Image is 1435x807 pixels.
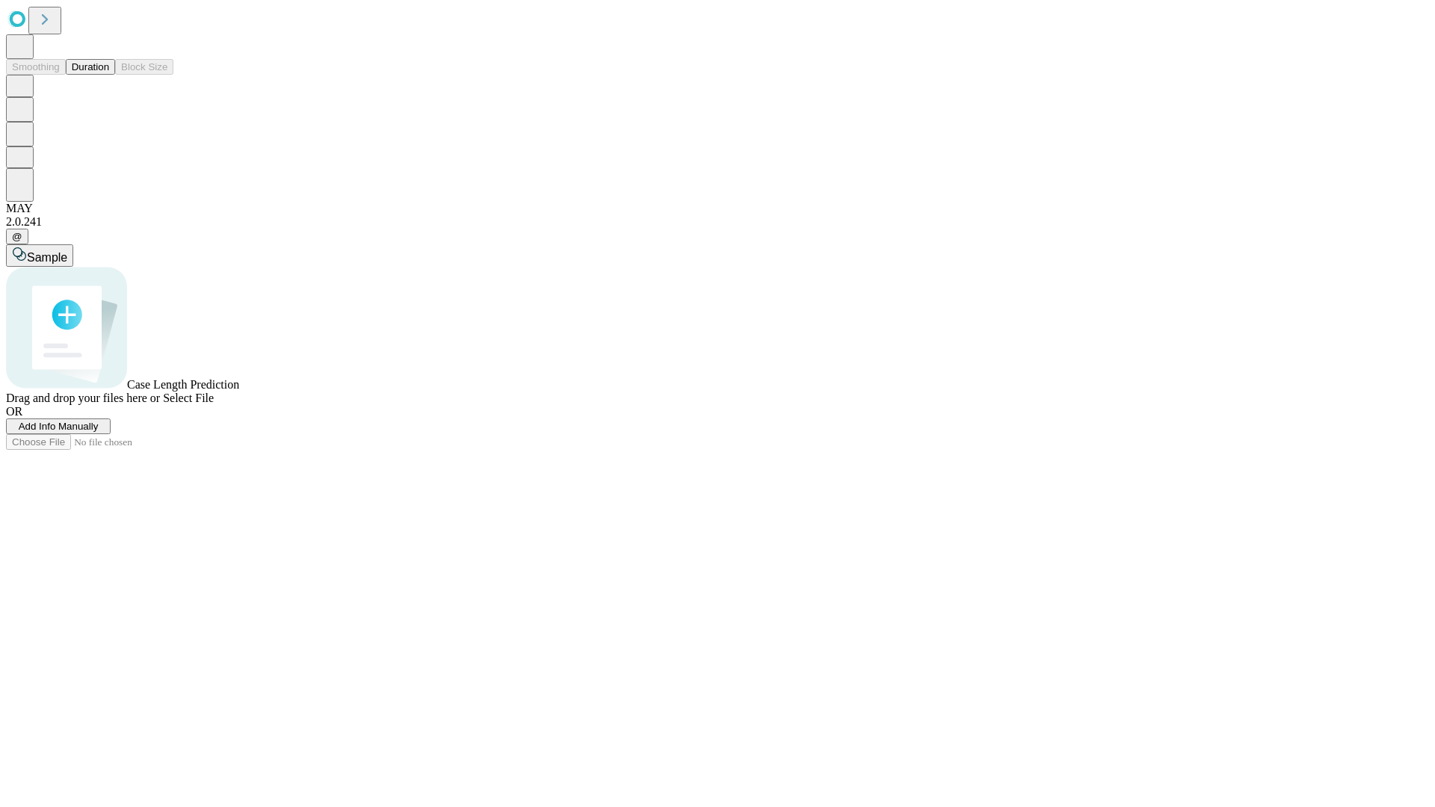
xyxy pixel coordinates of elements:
[27,251,67,264] span: Sample
[6,418,111,434] button: Add Info Manually
[19,421,99,432] span: Add Info Manually
[6,59,66,75] button: Smoothing
[6,215,1429,229] div: 2.0.241
[127,378,239,391] span: Case Length Prediction
[12,231,22,242] span: @
[115,59,173,75] button: Block Size
[66,59,115,75] button: Duration
[6,392,160,404] span: Drag and drop your files here or
[163,392,214,404] span: Select File
[6,405,22,418] span: OR
[6,202,1429,215] div: MAY
[6,244,73,267] button: Sample
[6,229,28,244] button: @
